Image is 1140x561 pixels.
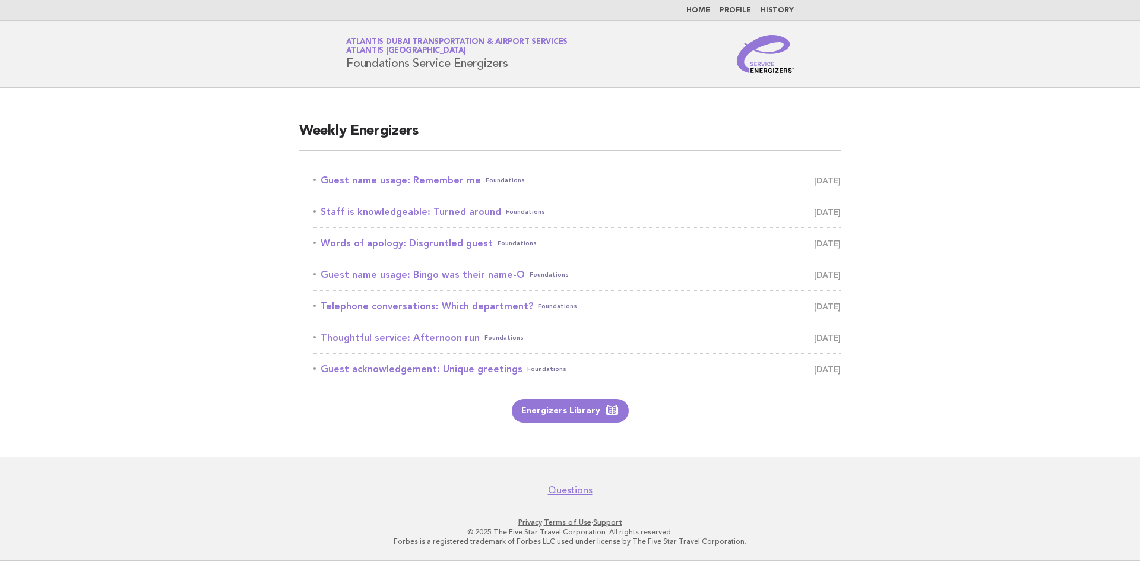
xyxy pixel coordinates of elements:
[548,484,593,496] a: Questions
[814,204,841,220] span: [DATE]
[346,47,466,55] span: Atlantis [GEOGRAPHIC_DATA]
[527,361,566,378] span: Foundations
[544,518,591,527] a: Terms of Use
[814,172,841,189] span: [DATE]
[530,267,569,283] span: Foundations
[207,537,933,546] p: Forbes is a registered trademark of Forbes LLC used under license by The Five Star Travel Corpora...
[484,329,524,346] span: Foundations
[313,235,841,252] a: Words of apology: Disgruntled guestFoundations [DATE]
[814,329,841,346] span: [DATE]
[346,38,568,55] a: Atlantis Dubai Transportation & Airport ServicesAtlantis [GEOGRAPHIC_DATA]
[814,361,841,378] span: [DATE]
[299,122,841,151] h2: Weekly Energizers
[486,172,525,189] span: Foundations
[512,399,629,423] a: Energizers Library
[313,267,841,283] a: Guest name usage: Bingo was their name-OFoundations [DATE]
[313,298,841,315] a: Telephone conversations: Which department?Foundations [DATE]
[593,518,622,527] a: Support
[686,7,710,14] a: Home
[313,329,841,346] a: Thoughtful service: Afternoon runFoundations [DATE]
[518,518,542,527] a: Privacy
[538,298,577,315] span: Foundations
[313,204,841,220] a: Staff is knowledgeable: Turned aroundFoundations [DATE]
[737,35,794,73] img: Service Energizers
[814,298,841,315] span: [DATE]
[346,39,568,69] h1: Foundations Service Energizers
[498,235,537,252] span: Foundations
[720,7,751,14] a: Profile
[313,172,841,189] a: Guest name usage: Remember meFoundations [DATE]
[207,518,933,527] p: · ·
[207,527,933,537] p: © 2025 The Five Star Travel Corporation. All rights reserved.
[761,7,794,14] a: History
[506,204,545,220] span: Foundations
[814,235,841,252] span: [DATE]
[313,361,841,378] a: Guest acknowledgement: Unique greetingsFoundations [DATE]
[814,267,841,283] span: [DATE]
